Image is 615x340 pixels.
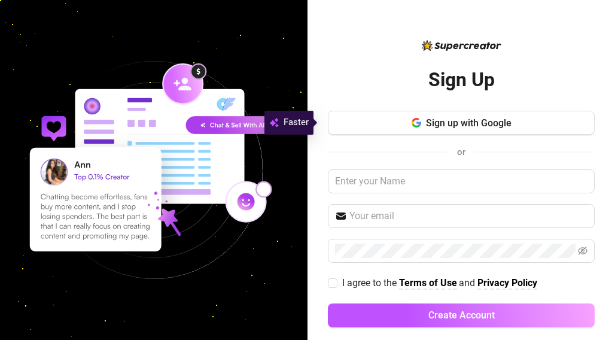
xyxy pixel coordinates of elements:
img: svg%3e [269,116,279,130]
span: or [457,147,465,157]
span: Sign up with Google [426,117,512,129]
span: Faster [284,116,309,130]
h2: Sign Up [428,68,495,92]
input: Your email [349,209,587,223]
span: Create Account [428,309,495,321]
span: and [459,277,477,289]
a: Terms of Use [399,277,457,290]
span: eye-invisible [578,246,587,256]
img: logo-BBDzfeDw.svg [422,40,501,51]
input: Enter your Name [328,169,595,193]
button: Sign up with Google [328,111,595,135]
button: Create Account [328,303,595,327]
a: Privacy Policy [477,277,537,290]
strong: Terms of Use [399,277,457,289]
span: I agree to the [342,277,399,289]
strong: Privacy Policy [477,277,537,289]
